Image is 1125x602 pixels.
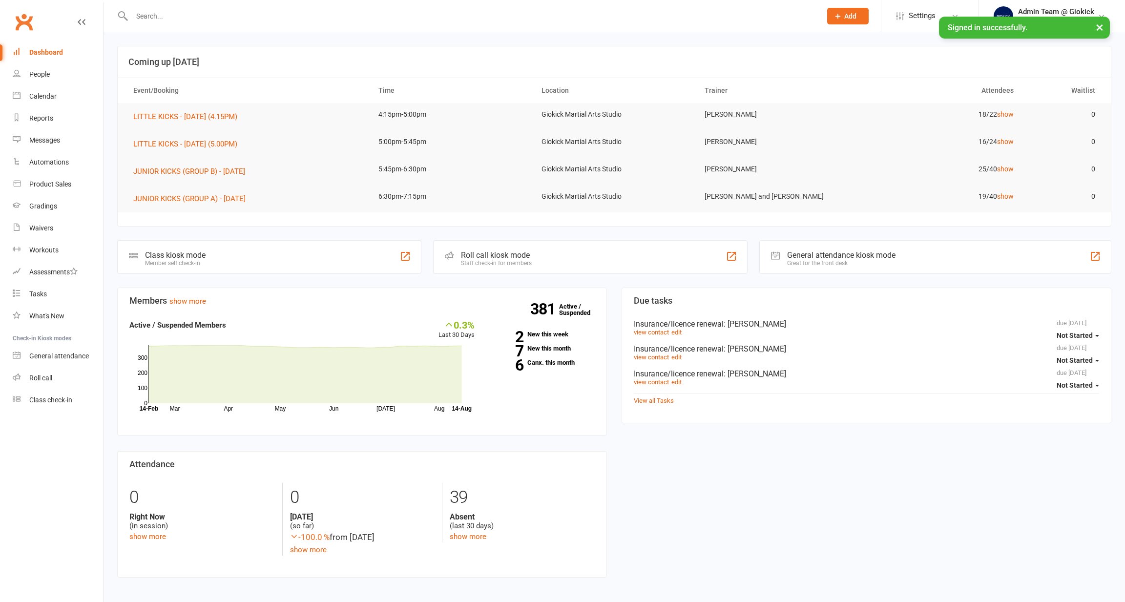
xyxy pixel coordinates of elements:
[671,378,682,386] a: edit
[29,70,50,78] div: People
[559,296,602,323] a: 381Active / Suspended
[129,296,595,306] h3: Members
[859,78,1022,103] th: Attendees
[696,158,859,181] td: [PERSON_NAME]
[290,512,435,531] div: (so far)
[133,194,246,203] span: JUNIOR KICKS (GROUP A) - [DATE]
[13,107,103,129] a: Reports
[13,42,103,63] a: Dashboard
[29,396,72,404] div: Class check-in
[29,136,60,144] div: Messages
[129,321,226,330] strong: Active / Suspended Members
[13,305,103,327] a: What's New
[533,103,696,126] td: Giokick Martial Arts Studio
[29,48,63,56] div: Dashboard
[696,78,859,103] th: Trainer
[290,483,435,512] div: 0
[634,344,1099,353] div: Insurance/licence renewal
[29,352,89,360] div: General attendance
[489,344,523,358] strong: 7
[533,185,696,208] td: Giokick Martial Arts Studio
[129,9,814,23] input: Search...
[290,532,330,542] span: -100.0 %
[13,151,103,173] a: Automations
[533,130,696,153] td: Giokick Martial Arts Studio
[169,297,206,306] a: show more
[1057,356,1093,364] span: Not Started
[997,110,1014,118] a: show
[29,374,52,382] div: Roll call
[948,23,1027,32] span: Signed in successfully.
[724,344,786,353] span: : [PERSON_NAME]
[724,369,786,378] span: : [PERSON_NAME]
[133,140,237,148] span: LITTLE KICKS - [DATE] (5.00PM)
[133,166,252,177] button: JUNIOR KICKS (GROUP B) - [DATE]
[13,367,103,389] a: Roll call
[450,512,595,521] strong: Absent
[696,130,859,153] td: [PERSON_NAME]
[129,512,275,521] strong: Right Now
[370,158,533,181] td: 5:45pm-6:30pm
[1018,7,1094,16] div: Admin Team @ Giokick
[634,353,669,361] a: view contact
[13,63,103,85] a: People
[29,312,64,320] div: What's New
[696,185,859,208] td: [PERSON_NAME] and [PERSON_NAME]
[1022,130,1104,153] td: 0
[634,378,669,386] a: view contact
[12,10,36,34] a: Clubworx
[859,130,1022,153] td: 16/24
[1057,332,1093,339] span: Not Started
[634,329,669,336] a: view contact
[1057,327,1099,344] button: Not Started
[129,459,595,469] h3: Attendance
[696,103,859,126] td: [PERSON_NAME]
[1091,17,1108,38] button: ×
[634,296,1099,306] h3: Due tasks
[29,158,69,166] div: Automations
[909,5,936,27] span: Settings
[133,193,252,205] button: JUNIOR KICKS (GROUP A) - [DATE]
[29,92,57,100] div: Calendar
[787,260,896,267] div: Great for the front desk
[29,114,53,122] div: Reports
[13,261,103,283] a: Assessments
[129,483,275,512] div: 0
[129,512,275,531] div: (in session)
[787,250,896,260] div: General attendance kiosk mode
[859,103,1022,126] td: 18/22
[844,12,856,20] span: Add
[133,138,244,150] button: LITTLE KICKS - [DATE] (5.00PM)
[29,268,78,276] div: Assessments
[461,260,532,267] div: Staff check-in for members
[145,250,206,260] div: Class kiosk mode
[1057,352,1099,369] button: Not Started
[489,359,595,366] a: 6Canx. this month
[13,389,103,411] a: Class kiosk mode
[634,397,674,404] a: View all Tasks
[827,8,869,24] button: Add
[671,353,682,361] a: edit
[29,180,71,188] div: Product Sales
[1022,78,1104,103] th: Waitlist
[290,545,327,554] a: show more
[133,167,245,176] span: JUNIOR KICKS (GROUP B) - [DATE]
[994,6,1013,26] img: thumb_image1695682323.png
[997,192,1014,200] a: show
[859,158,1022,181] td: 25/40
[997,165,1014,173] a: show
[1022,185,1104,208] td: 0
[133,111,244,123] button: LITTLE KICKS - [DATE] (4.15PM)
[859,185,1022,208] td: 19/40
[13,283,103,305] a: Tasks
[13,85,103,107] a: Calendar
[133,112,237,121] span: LITTLE KICKS - [DATE] (4.15PM)
[125,78,370,103] th: Event/Booking
[370,78,533,103] th: Time
[128,57,1100,67] h3: Coming up [DATE]
[489,358,523,373] strong: 6
[13,345,103,367] a: General attendance kiosk mode
[370,130,533,153] td: 5:00pm-5:45pm
[1057,376,1099,394] button: Not Started
[489,330,523,344] strong: 2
